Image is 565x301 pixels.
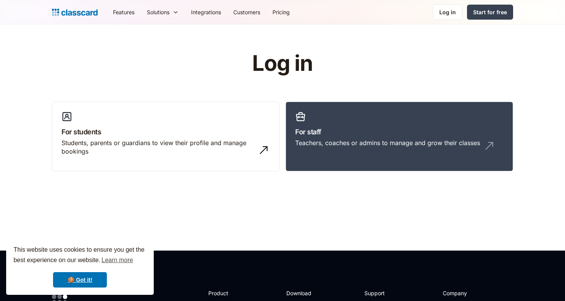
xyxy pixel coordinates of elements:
div: cookieconsent [6,238,154,295]
h2: Download [286,289,318,297]
h2: Company [443,289,494,297]
h3: For staff [295,127,504,137]
a: dismiss cookie message [53,272,107,288]
div: Teachers, coaches or admins to manage and grow their classes [295,139,480,147]
h1: Log in [161,52,405,75]
h2: Product [208,289,249,297]
a: For studentsStudents, parents or guardians to view their profile and manage bookings [52,102,279,172]
div: Solutions [141,3,185,21]
div: Students, parents or guardians to view their profile and manage bookings [61,139,254,156]
div: Start for free [473,8,507,16]
div: Solutions [147,8,169,16]
a: home [52,7,98,18]
a: Log in [433,4,462,20]
a: Start for free [467,5,513,20]
span: This website uses cookies to ensure you get the best experience on our website. [13,245,146,266]
h2: Support [364,289,395,297]
a: learn more about cookies [100,254,134,266]
a: Customers [227,3,266,21]
a: Integrations [185,3,227,21]
h3: For students [61,127,270,137]
a: Features [107,3,141,21]
a: Pricing [266,3,296,21]
a: For staffTeachers, coaches or admins to manage and grow their classes [286,102,513,172]
div: Log in [439,8,456,16]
